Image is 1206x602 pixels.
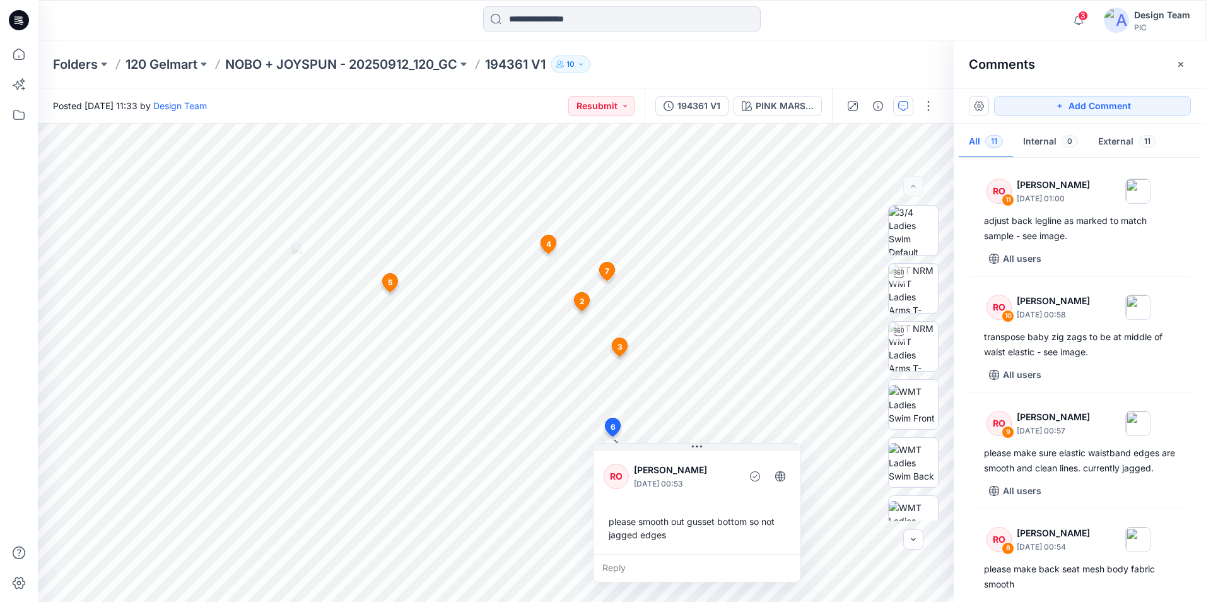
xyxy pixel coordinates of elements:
[1002,310,1014,322] div: 10
[634,478,737,490] p: [DATE] 00:53
[986,295,1012,320] div: RO
[605,266,609,277] span: 7
[1017,192,1090,205] p: [DATE] 01:00
[677,99,720,113] div: 194361 V1
[1088,126,1166,158] button: External
[1139,135,1156,148] span: 11
[551,56,590,73] button: 10
[1003,251,1041,266] p: All users
[986,411,1012,436] div: RO
[618,341,623,353] span: 3
[984,365,1046,385] button: All users
[634,463,737,478] p: [PERSON_NAME]
[889,264,938,313] img: TT NRM WMT Ladies Arms T-POSE
[1002,194,1014,206] div: 11
[984,481,1046,501] button: All users
[889,443,938,483] img: WMT Ladies Swim Back
[986,179,1012,204] div: RO
[580,296,585,307] span: 2
[986,527,1012,552] div: RO
[1017,309,1090,321] p: [DATE] 00:58
[546,239,551,250] span: 4
[1017,293,1090,309] p: [PERSON_NAME]
[889,501,938,541] img: WMT Ladies Swim Left
[994,96,1191,116] button: Add Comment
[734,96,822,116] button: PINK MARSHMALLOW
[959,126,1013,158] button: All
[1003,483,1041,499] p: All users
[388,277,392,288] span: 5
[984,562,1176,592] div: please make back seat mesh body fabric smooth
[1003,367,1041,382] p: All users
[126,56,197,73] a: 120 Gelmart
[984,249,1046,269] button: All users
[1134,23,1190,32] div: PIC
[53,99,207,112] span: Posted [DATE] 11:33 by
[611,422,616,433] span: 6
[566,57,575,71] p: 10
[889,385,938,425] img: WMT Ladies Swim Front
[594,554,800,582] div: Reply
[984,329,1176,360] div: transpose baby zig zags to be at middle of waist elastic - see image.
[985,135,1003,148] span: 11
[225,56,457,73] a: NOBO + JOYSPUN - 20250912_120_GC
[153,100,207,111] a: Design Team
[1002,542,1014,555] div: 8
[889,206,938,255] img: 3/4 Ladies Swim Default
[1017,410,1090,425] p: [PERSON_NAME]
[655,96,729,116] button: 194361 V1
[969,57,1035,72] h2: Comments
[1062,135,1078,148] span: 0
[889,322,938,371] img: TT NRM WMT Ladies Arms T-POSE
[604,510,790,546] div: please smooth out gusset bottom so not jagged edges
[1002,426,1014,439] div: 9
[1013,126,1088,158] button: Internal
[604,464,629,489] div: RO
[1078,11,1088,21] span: 3
[1134,8,1190,23] div: Design Team
[1017,526,1090,541] p: [PERSON_NAME]
[1017,177,1090,192] p: [PERSON_NAME]
[1017,541,1090,553] p: [DATE] 00:54
[868,96,888,116] button: Details
[1017,425,1090,437] p: [DATE] 00:57
[984,446,1176,476] div: please make sure elastic waistband edges are smooth and clean lines. currently jagged.
[756,99,814,113] div: PINK MARSHMALLOW
[53,56,98,73] a: Folders
[1104,8,1129,33] img: avatar
[984,213,1176,244] div: adjust back legline as marked to match sample - see image.
[485,56,546,73] p: 194361 V1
